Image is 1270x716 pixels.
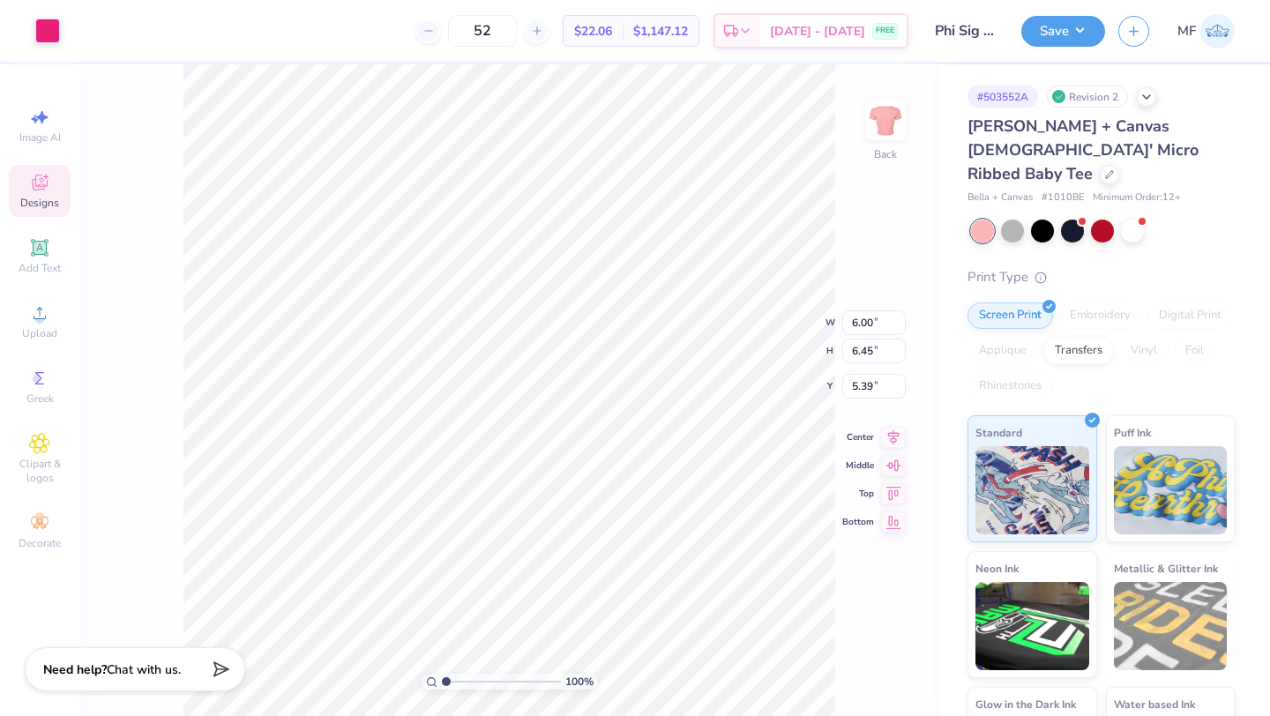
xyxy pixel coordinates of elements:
[565,674,594,690] span: 100 %
[967,116,1199,184] span: [PERSON_NAME] + Canvas [DEMOGRAPHIC_DATA]' Micro Ribbed Baby Tee
[967,267,1235,287] div: Print Type
[975,695,1076,713] span: Glow in the Dark Ink
[842,431,874,444] span: Center
[1114,695,1195,713] span: Water based Ink
[975,423,1022,442] span: Standard
[967,302,1053,329] div: Screen Print
[975,446,1089,534] img: Standard
[1114,582,1228,670] img: Metallic & Glitter Ink
[975,559,1019,578] span: Neon Ink
[967,86,1038,108] div: # 503552A
[26,392,54,406] span: Greek
[448,15,517,47] input: – –
[874,146,897,162] div: Back
[975,582,1089,670] img: Neon Ink
[842,459,874,472] span: Middle
[1119,338,1169,364] div: Vinyl
[1177,14,1235,48] a: MF
[1047,86,1128,108] div: Revision 2
[1021,16,1105,47] button: Save
[1114,423,1151,442] span: Puff Ink
[19,131,61,145] span: Image AI
[107,661,181,678] span: Chat with us.
[967,338,1038,364] div: Applique
[1114,559,1218,578] span: Metallic & Glitter Ink
[967,373,1053,399] div: Rhinestones
[633,22,688,41] span: $1,147.12
[922,13,1008,48] input: Untitled Design
[842,516,874,528] span: Bottom
[967,190,1033,205] span: Bella + Canvas
[1114,446,1228,534] img: Puff Ink
[574,22,612,41] span: $22.06
[1043,338,1114,364] div: Transfers
[19,261,61,275] span: Add Text
[842,488,874,500] span: Top
[9,457,71,485] span: Clipart & logos
[20,196,59,210] span: Designs
[19,536,61,550] span: Decorate
[876,25,894,37] span: FREE
[43,661,107,678] strong: Need help?
[1147,302,1233,329] div: Digital Print
[1093,190,1181,205] span: Minimum Order: 12 +
[1177,21,1196,41] span: MF
[1042,190,1084,205] span: # 1010BE
[1174,338,1215,364] div: Foil
[1058,302,1142,329] div: Embroidery
[22,326,57,340] span: Upload
[868,102,903,138] img: Back
[770,22,865,41] span: [DATE] - [DATE]
[1200,14,1235,48] img: Mia Fredrick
